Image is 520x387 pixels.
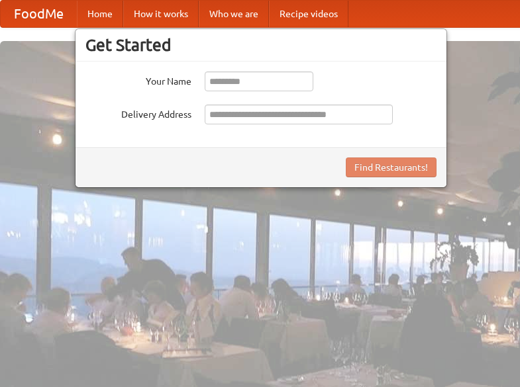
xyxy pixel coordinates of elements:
[85,71,191,88] label: Your Name
[1,1,77,27] a: FoodMe
[77,1,123,27] a: Home
[346,157,437,177] button: Find Restaurants!
[123,1,199,27] a: How it works
[199,1,269,27] a: Who we are
[269,1,348,27] a: Recipe videos
[85,35,437,55] h3: Get Started
[85,105,191,121] label: Delivery Address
